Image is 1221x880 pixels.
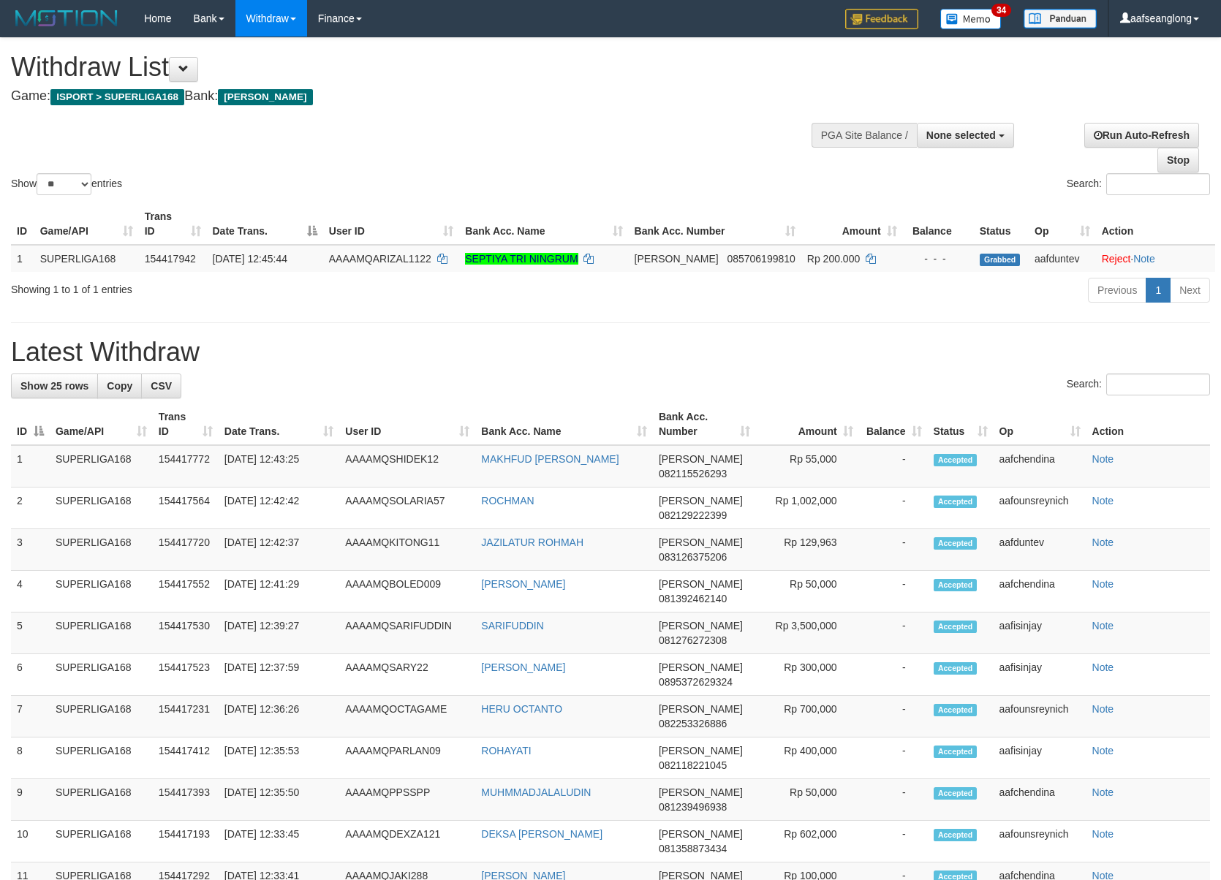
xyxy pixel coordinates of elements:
[801,203,903,245] th: Amount: activate to sort column ascending
[50,403,153,445] th: Game/API: activate to sort column ascending
[11,529,50,571] td: 3
[153,654,219,696] td: 154417523
[629,203,801,245] th: Bank Acc. Number: activate to sort column ascending
[153,779,219,821] td: 154417393
[659,759,727,771] span: Copy 082118221045 to clipboard
[934,704,978,716] span: Accepted
[659,843,727,854] span: Copy 081358873434 to clipboard
[219,571,340,612] td: [DATE] 12:41:29
[219,654,340,696] td: [DATE] 12:37:59
[756,445,859,488] td: Rp 55,000
[1146,278,1171,303] a: 1
[659,620,743,631] span: [PERSON_NAME]
[756,571,859,612] td: Rp 50,000
[659,801,727,813] span: Copy 081239496938 to clipboard
[659,661,743,673] span: [PERSON_NAME]
[659,551,727,563] span: Copy 083126375206 to clipboard
[153,571,219,612] td: 154417552
[219,696,340,737] td: [DATE] 12:36:26
[859,488,928,529] td: -
[974,203,1029,245] th: Status
[481,536,583,548] a: JAZILATUR ROHMAH
[659,745,743,756] span: [PERSON_NAME]
[20,380,88,392] span: Show 25 rows
[481,453,619,465] a: MAKHFUD [PERSON_NAME]
[756,403,859,445] th: Amount: activate to sort column ascending
[11,7,122,29] img: MOTION_logo.png
[659,786,743,798] span: [PERSON_NAME]
[1133,253,1155,265] a: Note
[50,737,153,779] td: SUPERLIGA168
[934,454,978,466] span: Accepted
[151,380,172,392] span: CSV
[659,536,743,548] span: [PERSON_NAME]
[659,718,727,729] span: Copy 082253326886 to clipboard
[475,403,653,445] th: Bank Acc. Name: activate to sort column ascending
[11,488,50,529] td: 2
[859,654,928,696] td: -
[153,445,219,488] td: 154417772
[812,123,917,148] div: PGA Site Balance /
[727,253,795,265] span: Copy 085706199810 to clipboard
[481,578,565,590] a: [PERSON_NAME]
[153,612,219,654] td: 154417530
[940,9,1002,29] img: Button%20Memo.svg
[1092,786,1114,798] a: Note
[339,403,475,445] th: User ID: activate to sort column ascending
[50,571,153,612] td: SUPERLIGA168
[756,737,859,779] td: Rp 400,000
[145,253,196,265] span: 154417942
[218,89,312,105] span: [PERSON_NAME]
[481,703,562,715] a: HERU OCTANTO
[11,203,34,245] th: ID
[1096,203,1215,245] th: Action
[323,203,460,245] th: User ID: activate to sort column ascending
[11,338,1210,367] h1: Latest Withdraw
[1067,173,1210,195] label: Search:
[994,571,1086,612] td: aafchendina
[1086,403,1210,445] th: Action
[659,468,727,479] span: Copy 082115526293 to clipboard
[11,89,799,104] h4: Game: Bank:
[153,737,219,779] td: 154417412
[845,9,918,29] img: Feedback.jpg
[859,779,928,821] td: -
[153,529,219,571] td: 154417720
[756,779,859,821] td: Rp 50,000
[1092,661,1114,673] a: Note
[219,488,340,529] td: [DATE] 12:42:42
[928,403,994,445] th: Status: activate to sort column ascending
[339,445,475,488] td: AAAAMQSHIDEK12
[11,373,98,398] a: Show 25 rows
[1029,203,1096,245] th: Op: activate to sort column ascending
[659,828,743,840] span: [PERSON_NAME]
[994,488,1086,529] td: aafounsreynich
[219,403,340,445] th: Date Trans.: activate to sort column ascending
[339,612,475,654] td: AAAAMQSARIFUDDIN
[994,779,1086,821] td: aafchendina
[339,488,475,529] td: AAAAMQSOLARIA57
[659,578,743,590] span: [PERSON_NAME]
[481,786,591,798] a: MUHMMADJALALUDIN
[934,579,978,591] span: Accepted
[859,403,928,445] th: Balance: activate to sort column ascending
[659,495,743,507] span: [PERSON_NAME]
[153,403,219,445] th: Trans ID: activate to sort column ascending
[994,737,1086,779] td: aafisinjay
[11,445,50,488] td: 1
[11,276,498,297] div: Showing 1 to 1 of 1 entries
[903,203,974,245] th: Balance
[50,89,184,105] span: ISPORT > SUPERLIGA168
[1084,123,1199,148] a: Run Auto-Refresh
[1092,453,1114,465] a: Note
[219,779,340,821] td: [DATE] 12:35:50
[859,821,928,862] td: -
[339,571,475,612] td: AAAAMQBOLED009
[50,488,153,529] td: SUPERLIGA168
[917,123,1014,148] button: None selected
[1088,278,1146,303] a: Previous
[97,373,142,398] a: Copy
[991,4,1011,17] span: 34
[153,696,219,737] td: 154417231
[219,529,340,571] td: [DATE] 12:42:37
